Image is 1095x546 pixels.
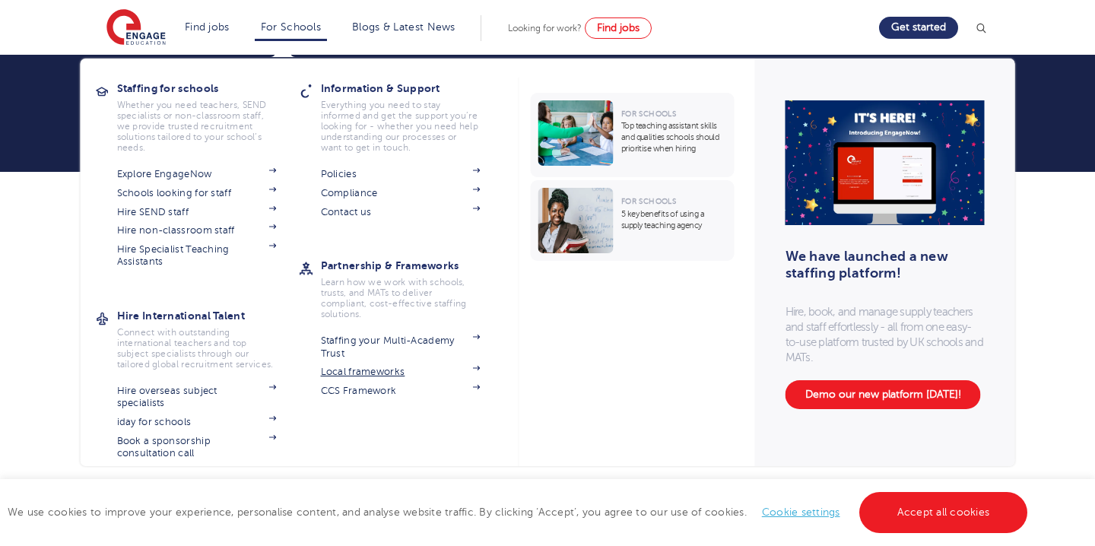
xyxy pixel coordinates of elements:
[597,22,640,33] span: Find jobs
[321,255,503,276] h3: Partnership & Frameworks
[621,197,676,205] span: For Schools
[106,9,166,47] img: Engage Education
[117,385,277,410] a: Hire overseas subject specialists
[352,21,455,33] a: Blogs & Latest News
[321,100,481,153] p: Everything you need to stay informed and get the support you’re looking for - whether you need he...
[321,255,503,319] a: Partnership & FrameworksLearn how we work with schools, trusts, and MATs to deliver compliant, co...
[321,78,503,99] h3: Information & Support
[117,224,277,236] a: Hire non-classroom staff
[117,243,277,268] a: Hire Specialist Teaching Assistants
[621,110,676,118] span: For Schools
[117,100,277,153] p: Whether you need teachers, SEND specialists or non-classroom staff, we provide trusted recruitmen...
[321,385,481,397] a: CCS Framework
[117,206,277,218] a: Hire SEND staff
[321,366,481,378] a: Local frameworks
[117,78,300,99] h3: Staffing for schools
[321,277,481,319] p: Learn how we work with schools, trusts, and MATs to deliver compliant, cost-effective staffing so...
[621,208,727,231] p: 5 key benefits of using a supply teaching agency
[762,506,840,518] a: Cookie settings
[321,168,481,180] a: Policies
[8,506,1031,518] span: We use cookies to improve your experience, personalise content, and analyse website traffic. By c...
[117,305,300,370] a: Hire International TalentConnect with outstanding international teachers and top subject speciali...
[321,335,481,360] a: Staffing your Multi-Academy Trust
[786,248,975,281] h3: We have launched a new staffing platform!
[321,206,481,218] a: Contact us
[117,435,277,460] a: Book a sponsorship consultation call
[117,187,277,199] a: Schools looking for staff
[117,78,300,153] a: Staffing for schoolsWhether you need teachers, SEND specialists or non-classroom staff, we provid...
[879,17,958,39] a: Get started
[621,120,727,154] p: Top teaching assistant skills and qualities schools should prioritise when hiring
[117,327,277,370] p: Connect with outstanding international teachers and top subject specialists through our tailored ...
[786,380,981,409] a: Demo our new platform [DATE]!
[585,17,652,39] a: Find jobs
[531,180,738,261] a: For Schools5 key benefits of using a supply teaching agency
[261,21,321,33] a: For Schools
[321,78,503,153] a: Information & SupportEverything you need to stay informed and get the support you’re looking for ...
[531,93,738,177] a: For SchoolsTop teaching assistant skills and qualities schools should prioritise when hiring
[117,305,300,326] h3: Hire International Talent
[117,416,277,428] a: iday for schools
[117,168,277,180] a: Explore EngageNow
[321,187,481,199] a: Compliance
[508,23,582,33] span: Looking for work?
[786,304,985,365] p: Hire, book, and manage supply teachers and staff effortlessly - all from one easy-to-use platform...
[859,492,1028,533] a: Accept all cookies
[185,21,230,33] a: Find jobs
